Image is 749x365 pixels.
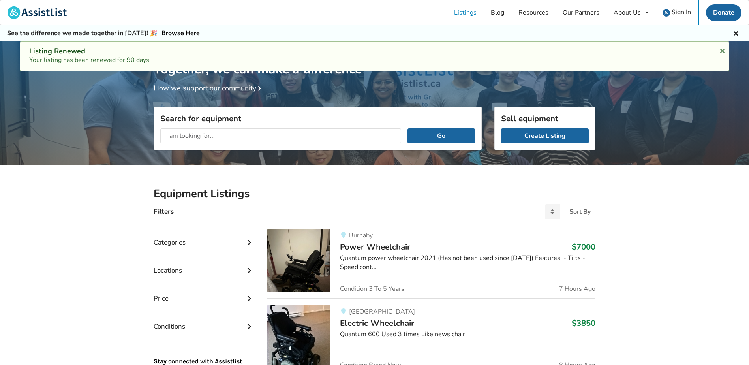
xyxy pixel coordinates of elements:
div: About Us [614,9,641,16]
h3: $3850 [572,318,595,328]
span: Burnaby [349,231,373,240]
h5: See the difference we made together in [DATE]! 🎉 [7,29,200,38]
a: How we support our community [154,83,264,93]
div: Quantum power wheelchair 2021 (Has not been used since [DATE]) Features: - Tilts - Speed cont... [340,254,595,272]
div: Your listing has been renewed for 90 days! [29,47,720,65]
h3: $7000 [572,242,595,252]
h1: Together, we can make a difference [154,41,595,77]
a: mobility-power wheelchair BurnabyPower Wheelchair$7000Quantum power wheelchair 2021 (Has not been... [267,229,595,298]
span: [GEOGRAPHIC_DATA] [349,307,415,316]
input: I am looking for... [160,128,401,143]
h3: Search for equipment [160,113,475,124]
div: Listing Renewed [29,47,720,56]
a: Resources [511,0,556,25]
div: Price [154,278,255,307]
h2: Equipment Listings [154,187,595,201]
a: Blog [484,0,511,25]
a: Listings [447,0,484,25]
span: Sign In [672,8,691,17]
a: Our Partners [556,0,606,25]
a: user icon Sign In [655,0,698,25]
div: Sort By [569,209,591,215]
span: Power Wheelchair [340,241,410,252]
button: Go [407,128,475,143]
img: user icon [663,9,670,17]
div: Quantum 600 Used 3 times Like news chair [340,330,595,339]
a: Browse Here [161,29,200,38]
img: mobility-power wheelchair [267,229,330,292]
img: assistlist-logo [8,6,67,19]
a: Donate [706,4,741,21]
span: 7 Hours Ago [559,286,595,292]
div: Categories [154,222,255,250]
span: Condition: 3 To 5 Years [340,286,404,292]
div: Locations [154,250,255,278]
a: Create Listing [501,128,589,143]
h3: Sell equipment [501,113,589,124]
div: Conditions [154,307,255,335]
h4: Filters [154,207,174,216]
span: Electric Wheelchair [340,318,414,329]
